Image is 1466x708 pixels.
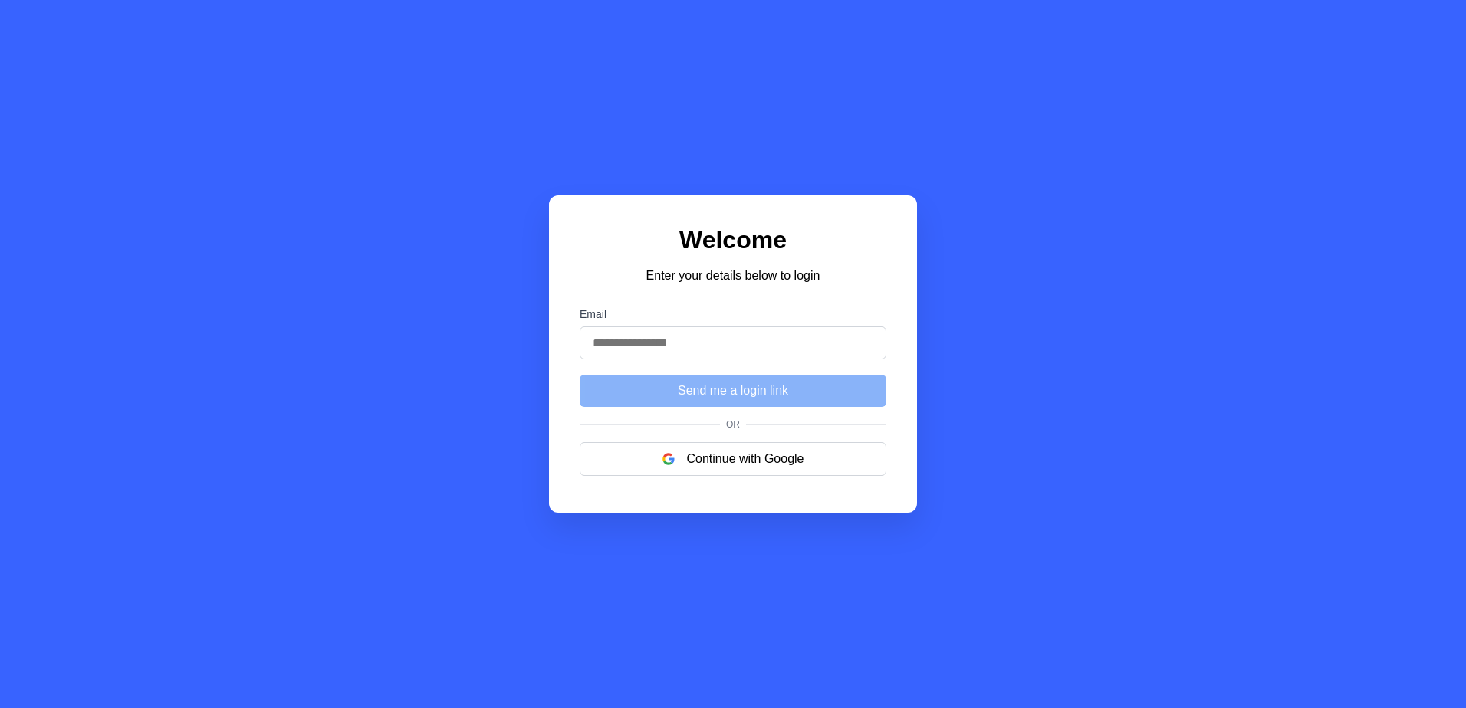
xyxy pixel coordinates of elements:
[580,442,886,476] button: Continue with Google
[580,226,886,254] h1: Welcome
[580,375,886,407] button: Send me a login link
[580,308,886,320] label: Email
[580,267,886,285] p: Enter your details below to login
[720,419,746,430] span: Or
[662,453,675,465] img: google logo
